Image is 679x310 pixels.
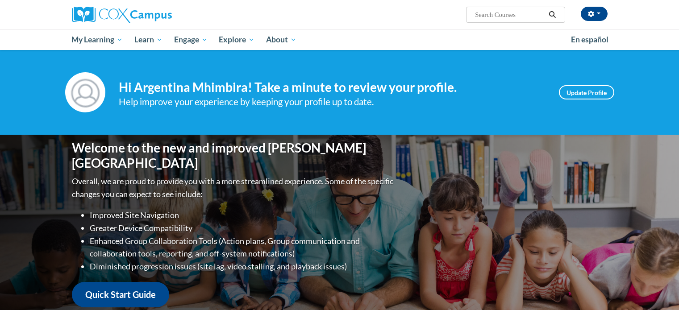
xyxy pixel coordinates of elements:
[90,222,396,235] li: Greater Device Compatibility
[546,9,559,20] button: Search
[72,7,172,23] img: Cox Campus
[565,30,614,49] a: En español
[119,95,546,109] div: Help improve your experience by keeping your profile up to date.
[119,80,546,95] h4: Hi Argentina Mhimbira! Take a minute to review your profile.
[266,34,296,45] span: About
[90,235,396,260] li: Enhanced Group Collaboration Tools (Action plans, Group communication and collaboration tools, re...
[168,29,213,50] a: Engage
[474,9,546,20] input: Search Courses
[72,175,396,201] p: Overall, we are proud to provide you with a more streamlined experience. Some of the specific cha...
[174,34,208,45] span: Engage
[71,34,123,45] span: My Learning
[90,260,396,273] li: Diminished progression issues (site lag, video stalling, and playback issues)
[66,29,129,50] a: My Learning
[643,274,672,303] iframe: Button to launch messaging window
[134,34,162,45] span: Learn
[58,29,621,50] div: Main menu
[129,29,168,50] a: Learn
[571,35,608,44] span: En español
[72,7,242,23] a: Cox Campus
[72,282,169,307] a: Quick Start Guide
[90,209,396,222] li: Improved Site Navigation
[72,141,396,170] h1: Welcome to the new and improved [PERSON_NAME][GEOGRAPHIC_DATA]
[581,7,608,21] button: Account Settings
[219,34,254,45] span: Explore
[65,72,105,112] img: Profile Image
[559,85,614,99] a: Update Profile
[260,29,302,50] a: About
[213,29,260,50] a: Explore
